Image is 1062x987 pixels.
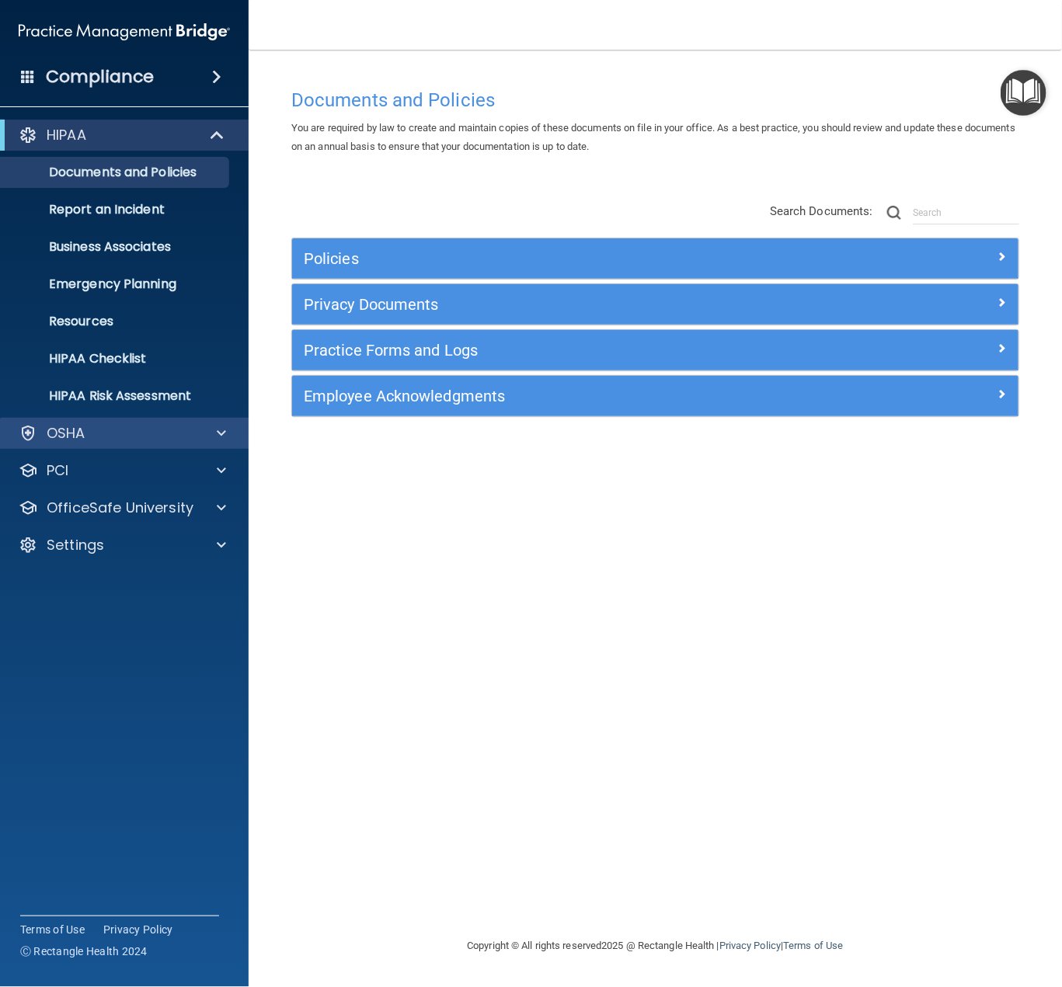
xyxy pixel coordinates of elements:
a: Settings [19,536,226,554]
p: Emergency Planning [10,276,222,292]
a: OfficeSafe University [19,499,226,517]
p: HIPAA [47,126,86,144]
a: Terms of Use [20,922,85,937]
a: HIPAA [19,126,225,144]
img: ic-search.3b580494.png [887,206,901,220]
a: Privacy Policy [719,940,781,951]
a: Employee Acknowledgments [304,384,1007,408]
a: Practice Forms and Logs [304,338,1007,363]
p: Business Associates [10,239,222,255]
a: Privacy Documents [304,292,1007,317]
iframe: Drift Widget Chat Controller [793,877,1043,939]
a: Privacy Policy [103,922,173,937]
a: Terms of Use [783,940,843,951]
div: Copyright © All rights reserved 2025 @ Rectangle Health | | [372,921,939,971]
p: Settings [47,536,104,554]
p: HIPAA Checklist [10,351,222,367]
h5: Privacy Documents [304,296,825,313]
a: OSHA [19,424,226,443]
p: Documents and Policies [10,165,222,180]
span: Ⓒ Rectangle Health 2024 [20,944,148,959]
button: Open Resource Center [1001,70,1046,116]
a: Policies [304,246,1007,271]
span: You are required by law to create and maintain copies of these documents on file in your office. ... [291,122,1015,152]
p: OSHA [47,424,85,443]
span: Search Documents: [770,204,873,218]
img: PMB logo [19,16,230,47]
h4: Documents and Policies [291,90,1019,110]
h5: Practice Forms and Logs [304,342,825,359]
p: PCI [47,461,68,480]
a: PCI [19,461,226,480]
h5: Employee Acknowledgments [304,388,825,405]
input: Search [913,201,1019,224]
h5: Policies [304,250,825,267]
p: Resources [10,314,222,329]
p: HIPAA Risk Assessment [10,388,222,404]
p: OfficeSafe University [47,499,193,517]
h4: Compliance [46,66,154,88]
p: Report an Incident [10,202,222,217]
